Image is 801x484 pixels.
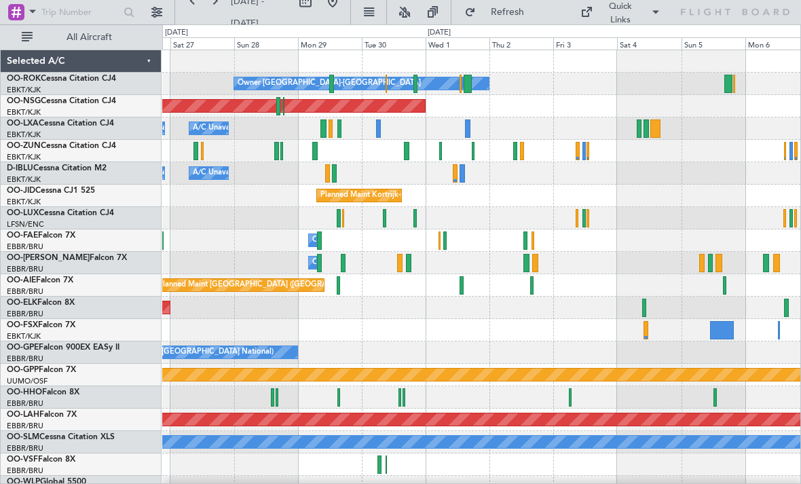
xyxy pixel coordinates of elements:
[7,254,127,262] a: OO-[PERSON_NAME]Falcon 7X
[7,254,90,262] span: OO-[PERSON_NAME]
[7,187,95,195] a: OO-JIDCessna CJ1 525
[7,286,43,297] a: EBBR/BRU
[7,411,77,419] a: OO-LAHFalcon 7X
[7,443,43,453] a: EBBR/BRU
[7,455,38,464] span: OO-VSF
[7,197,41,207] a: EBKT/KJK
[158,275,372,295] div: Planned Maint [GEOGRAPHIC_DATA] ([GEOGRAPHIC_DATA])
[479,7,536,17] span: Refresh
[362,37,426,50] div: Tue 30
[7,455,75,464] a: OO-VSFFalcon 8X
[7,130,41,140] a: EBKT/KJK
[7,421,43,431] a: EBBR/BRU
[7,411,39,419] span: OO-LAH
[7,354,43,364] a: EBBR/BRU
[15,26,147,48] button: All Aircraft
[7,75,116,83] a: OO-ROKCessna Citation CJ4
[7,366,39,374] span: OO-GPP
[7,433,115,441] a: OO-SLMCessna Citation XLS
[298,37,362,50] div: Mon 29
[312,253,405,273] div: Owner Melsbroek Air Base
[312,230,405,250] div: Owner Melsbroek Air Base
[7,242,43,252] a: EBBR/BRU
[7,376,48,386] a: UUMO/OSF
[458,1,540,23] button: Refresh
[553,37,617,50] div: Fri 3
[165,27,188,39] div: [DATE]
[7,343,119,352] a: OO-GPEFalcon 900EX EASy II
[7,276,36,284] span: OO-AIE
[7,164,33,172] span: D-IBLU
[7,309,43,319] a: EBBR/BRU
[7,331,41,341] a: EBKT/KJK
[238,73,421,94] div: Owner [GEOGRAPHIC_DATA]-[GEOGRAPHIC_DATA]
[7,276,73,284] a: OO-AIEFalcon 7X
[7,209,39,217] span: OO-LUX
[7,152,41,162] a: EBKT/KJK
[320,185,479,206] div: Planned Maint Kortrijk-[GEOGRAPHIC_DATA]
[7,366,76,374] a: OO-GPPFalcon 7X
[7,321,75,329] a: OO-FSXFalcon 7X
[7,174,41,185] a: EBKT/KJK
[7,107,41,117] a: EBKT/KJK
[7,398,43,409] a: EBBR/BRU
[7,209,114,217] a: OO-LUXCessna Citation CJ4
[7,388,42,396] span: OO-HHO
[7,75,41,83] span: OO-ROK
[170,37,234,50] div: Sat 27
[7,187,35,195] span: OO-JID
[7,388,79,396] a: OO-HHOFalcon 8X
[7,142,41,150] span: OO-ZUN
[7,299,37,307] span: OO-ELK
[7,164,107,172] a: D-IBLUCessna Citation M2
[7,142,116,150] a: OO-ZUNCessna Citation CJ4
[7,97,116,105] a: OO-NSGCessna Citation CJ4
[428,27,451,39] div: [DATE]
[682,37,745,50] div: Sun 5
[7,119,114,128] a: OO-LXACessna Citation CJ4
[7,231,38,240] span: OO-FAE
[7,85,41,95] a: EBKT/KJK
[426,37,489,50] div: Wed 1
[193,163,409,183] div: A/C Unavailable [GEOGRAPHIC_DATA]-[GEOGRAPHIC_DATA]
[7,299,75,307] a: OO-ELKFalcon 8X
[7,466,43,476] a: EBBR/BRU
[7,119,39,128] span: OO-LXA
[7,97,41,105] span: OO-NSG
[193,118,249,138] div: A/C Unavailable
[234,37,298,50] div: Sun 28
[7,219,44,229] a: LFSN/ENC
[574,1,667,23] button: Quick Links
[489,37,553,50] div: Thu 2
[7,264,43,274] a: EBBR/BRU
[7,343,39,352] span: OO-GPE
[7,321,38,329] span: OO-FSX
[35,33,143,42] span: All Aircraft
[617,37,681,50] div: Sat 4
[7,433,39,441] span: OO-SLM
[41,2,119,22] input: Trip Number
[7,231,75,240] a: OO-FAEFalcon 7X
